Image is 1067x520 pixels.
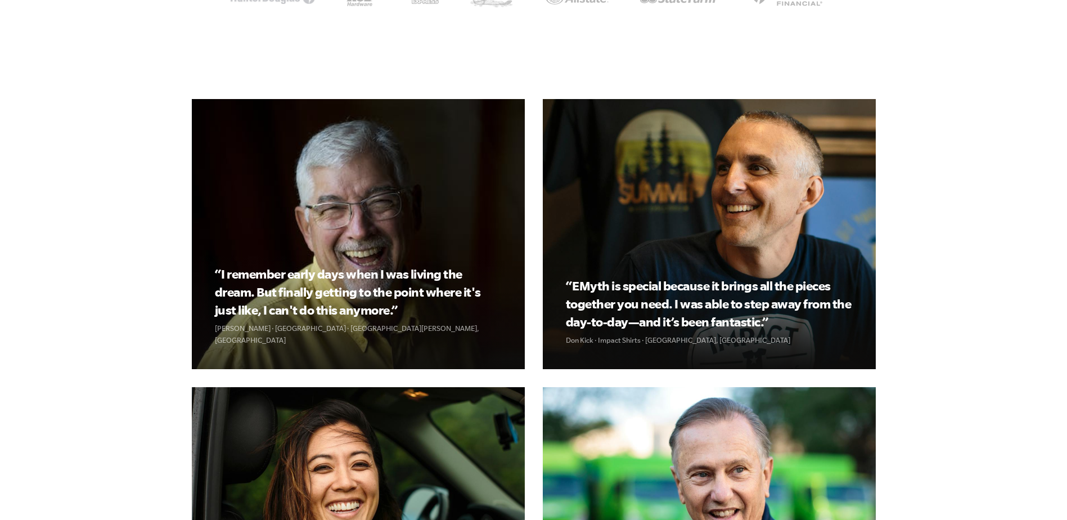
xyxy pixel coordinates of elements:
p: Don Kick · Impact Shirts · [GEOGRAPHIC_DATA], [GEOGRAPHIC_DATA] [566,334,852,346]
p: [PERSON_NAME] · [GEOGRAPHIC_DATA] · [GEOGRAPHIC_DATA][PERSON_NAME], [GEOGRAPHIC_DATA] [215,322,501,346]
h3: “I remember early days when I was living the dream. But finally getting to the point where it's j... [215,265,501,319]
a: Play Video “I remember early days when I was living the dream. But finally getting to the point w... [192,99,525,369]
a: Play Video “EMyth is special because it brings all the pieces together you need. I was able to st... [543,99,876,369]
iframe: Chat Widget [1011,466,1067,520]
h3: “EMyth is special because it brings all the pieces together you need. I was able to step away fro... [566,277,852,331]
